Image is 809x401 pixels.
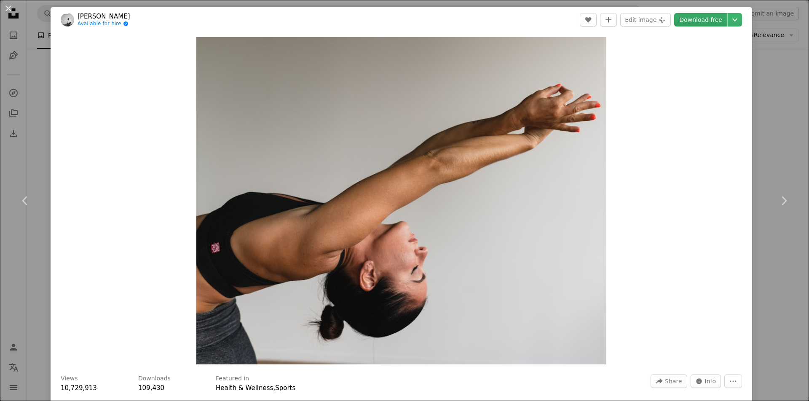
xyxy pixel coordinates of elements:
[674,13,727,27] a: Download free
[138,374,171,383] h3: Downloads
[665,375,682,388] span: Share
[728,13,742,27] button: Choose download size
[138,384,164,392] span: 109,430
[651,374,687,388] button: Share this image
[620,13,671,27] button: Edit image
[580,13,597,27] button: Like
[600,13,617,27] button: Add to Collection
[196,37,606,364] img: woman stretching arms
[196,37,606,364] button: Zoom in on this image
[273,384,275,392] span: ,
[61,384,97,392] span: 10,729,913
[216,384,273,392] a: Health & Wellness
[216,374,249,383] h3: Featured in
[705,375,716,388] span: Info
[724,374,742,388] button: More Actions
[275,384,295,392] a: Sports
[61,374,78,383] h3: Views
[61,13,74,27] img: Go to Dane Wetton's profile
[78,21,130,27] a: Available for hire
[78,12,130,21] a: [PERSON_NAME]
[691,374,721,388] button: Stats about this image
[758,160,809,241] a: Next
